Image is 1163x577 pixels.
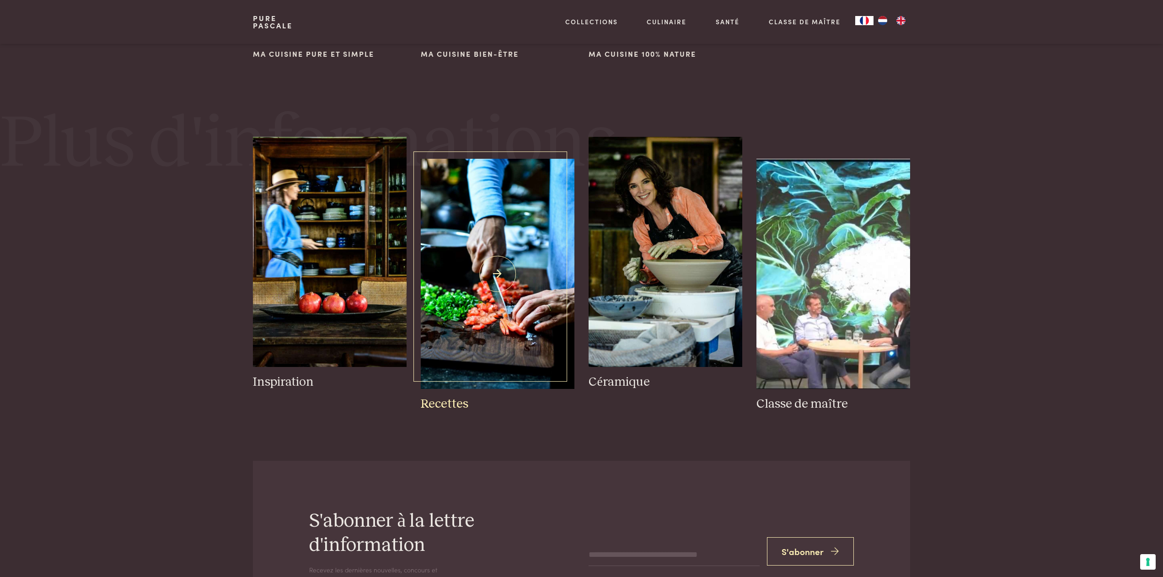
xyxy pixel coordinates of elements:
[421,49,519,59] span: Ma cuisine bien-être
[253,374,406,390] h3: Inspiration
[589,49,696,59] span: Ma cuisine 100% nature
[769,17,841,27] a: Classe de maître
[855,16,874,25] div: Language
[253,137,406,390] a: pascale-naessens-inspiration-armoire-remplie-de-toutes-mes-céramiques-un-plat-en-bois-vieux-de-Se...
[421,159,574,412] a: boiserie1_0.jpg Recettes
[253,49,374,59] span: Ma cuisine pure et simple
[855,16,910,25] aside: Language selected: Français
[756,396,910,412] h3: Classe de maître
[589,137,742,367] img: pure-pascale-naessens-_DSC4234
[253,15,293,29] a: PurePascale
[756,159,910,412] a: pure-pascale-naessens-Image d'écran 7 Classe de maître
[874,16,910,25] ul: Language list
[767,537,854,566] button: S'abonner
[589,137,742,390] a: pure-pascale-naessens-_DSC4234 Céramique
[309,509,519,558] h2: S'abonner à la lettre d'information
[892,16,910,25] a: EN
[1140,554,1156,570] button: Vos préférences en matière de consentement pour les technologies de suivi
[589,374,742,390] h3: Céramique
[421,159,574,389] img: boiserie1_0.jpg
[565,17,618,27] a: Collections
[874,16,892,25] a: NL
[855,16,874,25] a: FR
[716,17,740,27] a: Santé
[421,396,574,412] h3: Recettes
[756,159,910,389] img: pure-pascale-naessens-Image d'écran 7
[253,137,406,367] img: pascale-naessens-inspiration-armoire-remplie-de-toutes-mes-céramiques-un-plat-en-bois-vieux-de-Se...
[647,17,686,27] a: Culinaire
